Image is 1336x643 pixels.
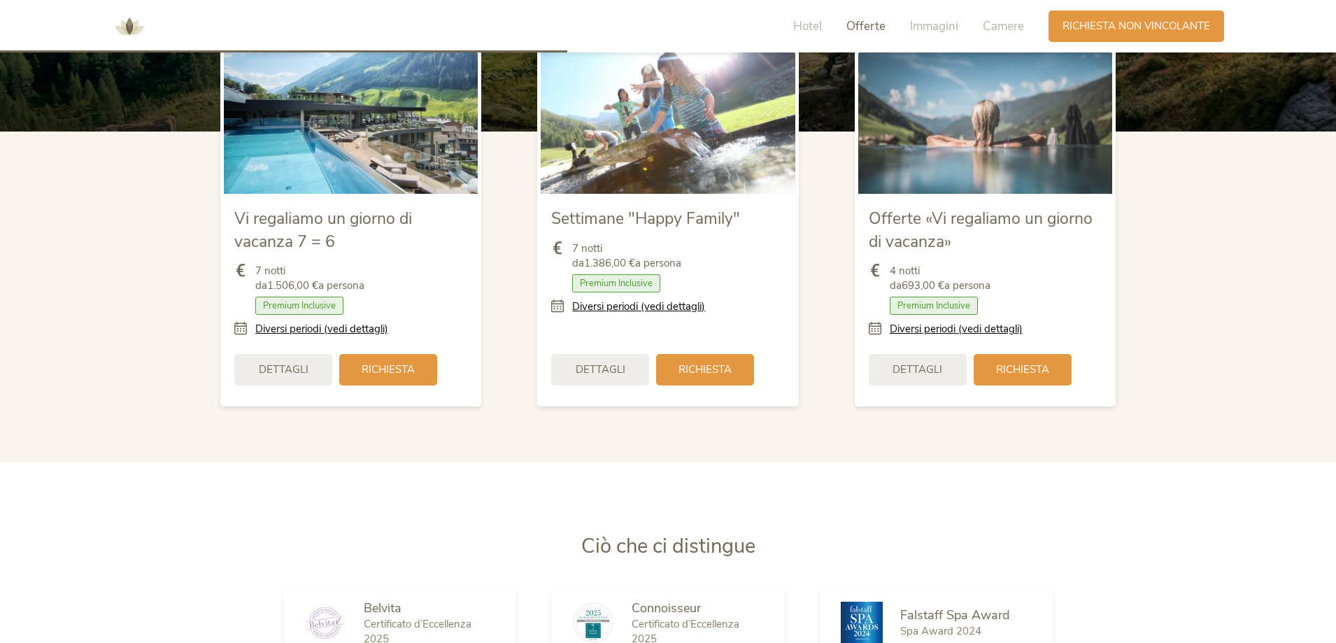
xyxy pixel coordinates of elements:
[576,362,625,377] span: Dettagli
[858,51,1112,194] img: Offerte «Vi regaliamo un giorno di vacanza»
[572,299,705,314] a: Diversi periodi (vedi dettagli)
[259,362,308,377] span: Dettagli
[890,297,978,315] span: Premium Inclusive
[581,532,755,560] span: Ciò che ci distingue
[900,624,981,638] span: Spa Award 2024
[869,208,1093,252] span: Offerte «Vi regaliamo un giorno di vacanza»
[890,322,1023,337] a: Diversi periodi (vedi dettagli)
[304,607,346,639] img: Belvita
[910,18,958,34] span: Immagini
[846,18,886,34] span: Offerte
[255,297,343,315] span: Premium Inclusive
[255,264,364,293] span: 7 notti da a persona
[893,362,942,377] span: Dettagli
[678,362,732,377] span: Richiesta
[551,208,740,229] span: Settimane "Happy Family"
[996,362,1049,377] span: Richiesta
[108,21,150,31] a: AMONTI & LUNARIS Wellnessresort
[541,51,795,194] img: Settimane "Happy Family"
[1063,19,1210,34] span: Richiesta non vincolante
[572,241,681,271] span: 7 notti da a persona
[572,274,660,292] span: Premium Inclusive
[584,256,635,270] b: 1.386,00 €
[224,51,478,194] img: Vi regaliamo un giorno di vacanza 7 = 6
[267,278,318,292] b: 1.506,00 €
[793,18,822,34] span: Hotel
[362,362,415,377] span: Richiesta
[902,278,944,292] b: 693,00 €
[108,6,150,48] img: AMONTI & LUNARIS Wellnessresort
[900,607,1009,623] span: Falstaff Spa Award
[632,600,701,616] span: Connoisseur
[255,322,388,337] a: Diversi periodi (vedi dettagli)
[983,18,1024,34] span: Camere
[890,264,990,293] span: 4 notti da a persona
[234,208,412,252] span: Vi regaliamo un giorno di vacanza 7 = 6
[364,600,401,616] span: Belvita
